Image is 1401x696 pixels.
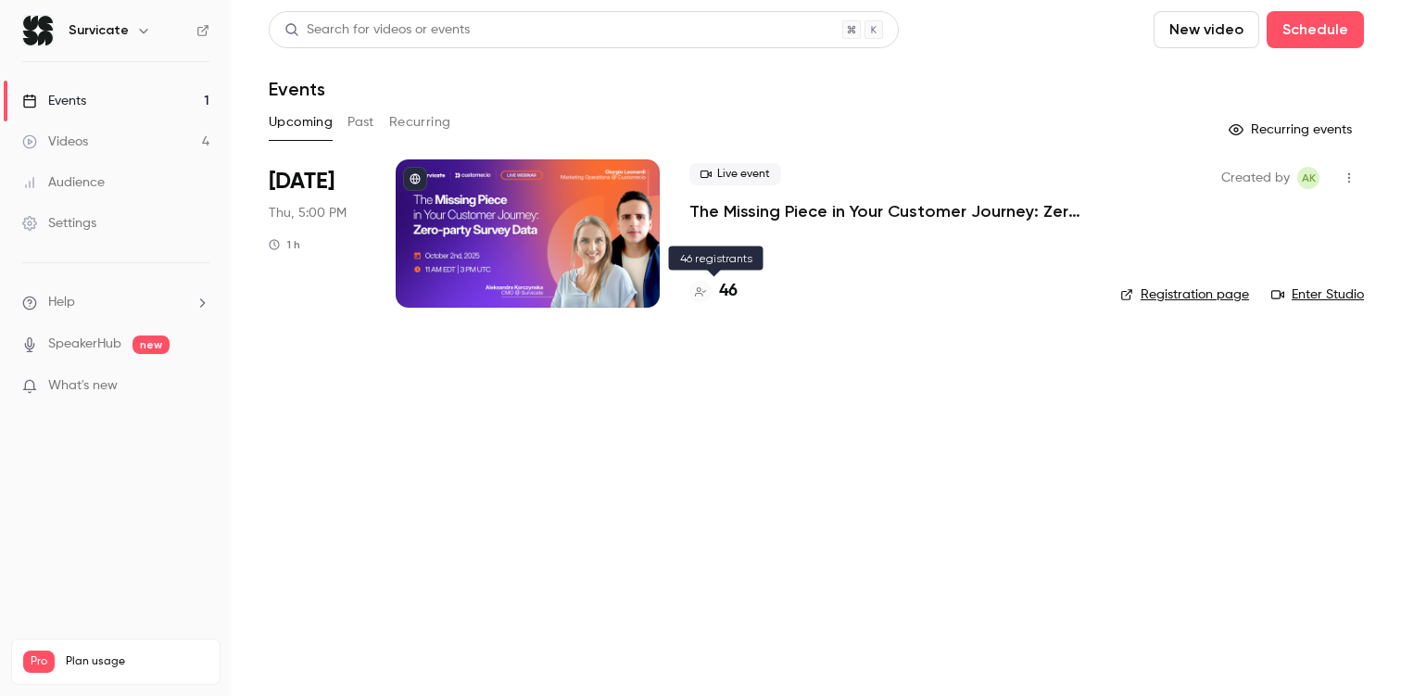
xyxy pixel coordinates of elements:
[269,167,334,196] span: [DATE]
[689,163,781,185] span: Live event
[1297,167,1319,189] span: Aleksandra Korczyńska
[22,133,88,151] div: Videos
[389,108,451,137] button: Recurring
[66,654,208,669] span: Plan usage
[689,200,1091,222] a: The Missing Piece in Your Customer Journey: Zero-party Survey Data
[269,78,325,100] h1: Events
[1221,167,1290,189] span: Created by
[1220,115,1364,145] button: Recurring events
[1302,167,1316,189] span: AK
[1120,285,1249,304] a: Registration page
[23,16,53,45] img: Survicate
[347,108,374,137] button: Past
[22,92,86,110] div: Events
[1154,11,1259,48] button: New video
[48,376,118,396] span: What's new
[187,378,209,395] iframe: Noticeable Trigger
[719,279,738,304] h4: 46
[133,335,170,354] span: new
[1267,11,1364,48] button: Schedule
[69,21,129,40] h6: Survicate
[689,279,738,304] a: 46
[1271,285,1364,304] a: Enter Studio
[22,173,105,192] div: Audience
[269,237,300,252] div: 1 h
[269,159,366,308] div: Oct 2 Thu, 11:00 AM (America/New York)
[23,651,55,673] span: Pro
[269,108,333,137] button: Upcoming
[22,293,209,312] li: help-dropdown-opener
[269,204,347,222] span: Thu, 5:00 PM
[48,335,121,354] a: SpeakerHub
[22,214,96,233] div: Settings
[284,20,470,40] div: Search for videos or events
[48,293,75,312] span: Help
